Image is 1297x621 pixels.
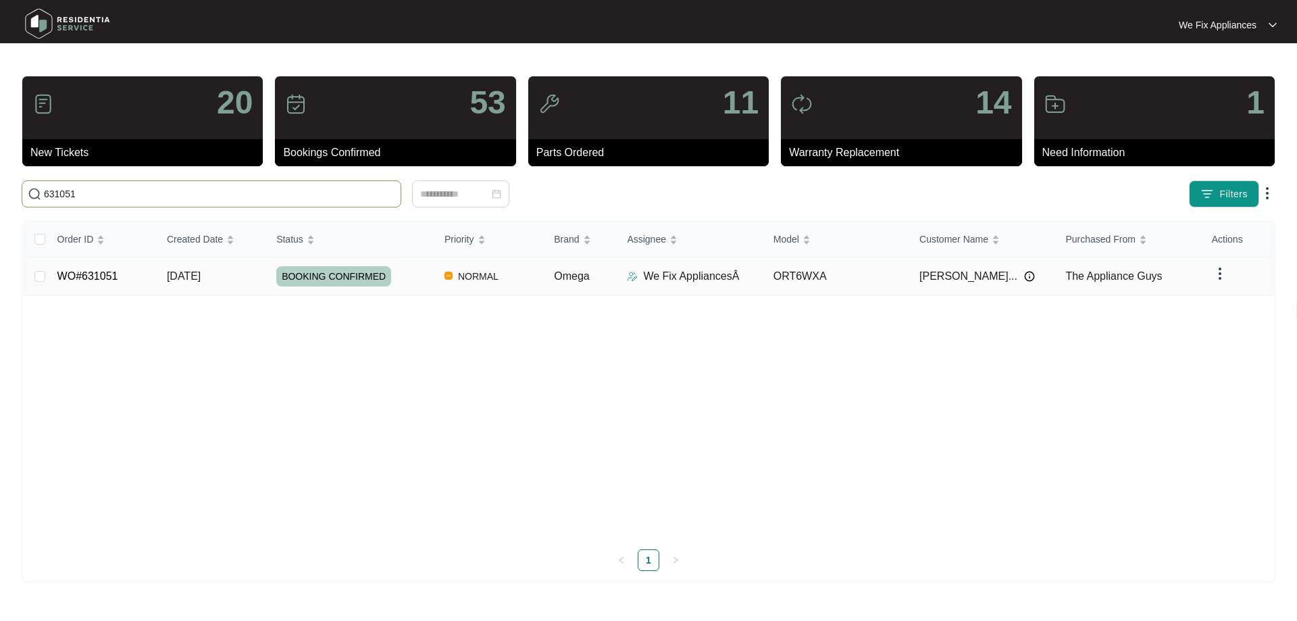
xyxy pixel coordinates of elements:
th: Created Date [156,222,265,257]
img: filter icon [1200,187,1214,201]
span: right [671,556,680,564]
th: Brand [543,222,616,257]
li: 1 [638,549,659,571]
span: Brand [554,232,579,247]
span: Assignee [627,232,666,247]
p: 20 [217,86,253,119]
img: Assigner Icon [627,271,638,282]
th: Actions [1201,222,1274,257]
p: We Fix Appliances [1179,18,1256,32]
a: WO#631051 [57,270,118,282]
th: Status [265,222,434,257]
span: Filters [1219,187,1248,201]
th: Model [763,222,909,257]
img: search-icon [28,187,41,201]
p: 53 [469,86,505,119]
span: Omega [554,270,589,282]
p: We Fix AppliancesÂ [643,268,739,284]
button: filter iconFilters [1189,180,1259,207]
img: icon [791,93,813,115]
p: Parts Ordered [536,145,769,161]
span: left [617,556,626,564]
img: icon [538,93,560,115]
span: [DATE] [167,270,201,282]
span: Model [773,232,799,247]
th: Priority [434,222,543,257]
span: Order ID [57,232,94,247]
span: Status [276,232,303,247]
span: BOOKING CONFIRMED [276,266,391,287]
img: dropdown arrow [1259,185,1275,201]
span: [PERSON_NAME]... [919,268,1017,284]
span: Customer Name [919,232,988,247]
span: Purchased From [1065,232,1135,247]
img: residentia service logo [20,3,115,44]
li: Next Page [665,549,686,571]
img: icon [32,93,54,115]
img: dropdown arrow [1212,266,1228,282]
button: left [611,549,632,571]
p: Warranty Replacement [789,145,1021,161]
p: 14 [975,86,1011,119]
th: Customer Name [909,222,1054,257]
th: Order ID [47,222,156,257]
p: 1 [1246,86,1265,119]
img: icon [1044,93,1066,115]
span: The Appliance Guys [1065,270,1162,282]
img: icon [285,93,307,115]
p: New Tickets [30,145,263,161]
img: dropdown arrow [1269,22,1277,28]
span: Priority [444,232,474,247]
li: Previous Page [611,549,632,571]
p: Need Information [1042,145,1275,161]
input: Search by Order Id, Assignee Name, Customer Name, Brand and Model [44,187,395,201]
th: Assignee [616,222,762,257]
button: right [665,549,686,571]
img: Info icon [1024,271,1035,282]
span: NORMAL [453,268,504,284]
a: 1 [638,550,659,570]
span: Created Date [167,232,223,247]
img: Vercel Logo [444,272,453,280]
th: Purchased From [1054,222,1200,257]
p: Bookings Confirmed [283,145,515,161]
p: 11 [723,86,759,119]
td: ORT6WXA [763,257,909,295]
